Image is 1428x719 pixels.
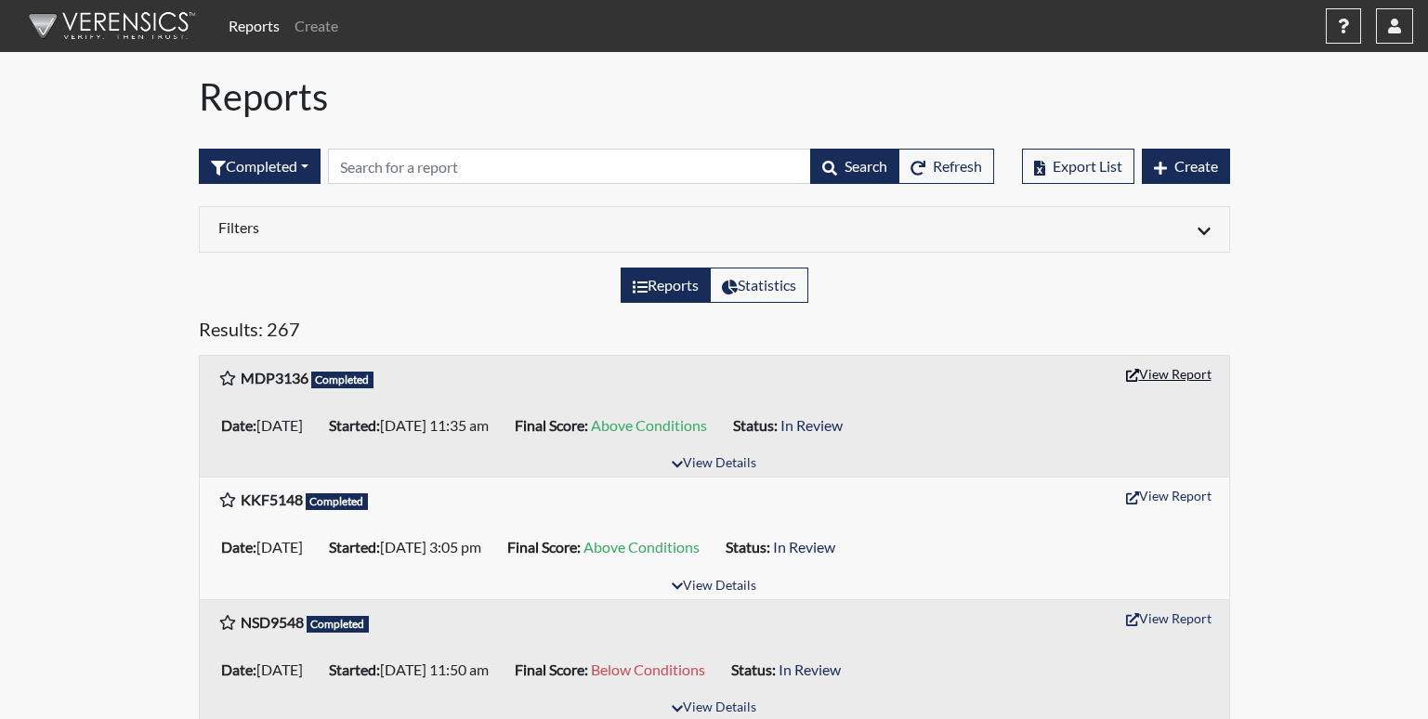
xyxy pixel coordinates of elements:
span: Export List [1053,157,1122,175]
button: View Report [1118,604,1220,633]
li: [DATE] [214,532,321,562]
input: Search by Registration ID, Interview Number, or Investigation Name. [328,149,811,184]
h5: Results: 267 [199,318,1230,347]
div: Filter by interview status [199,149,321,184]
label: View statistics about completed interviews [710,268,808,303]
button: View Report [1118,481,1220,510]
b: KKF5148 [241,490,303,508]
span: Completed [306,493,369,510]
div: Click to expand/collapse filters [204,218,1225,241]
span: In Review [780,416,843,434]
b: Date: [221,416,256,434]
button: Refresh [898,149,994,184]
button: Create [1142,149,1230,184]
b: Started: [329,660,380,678]
b: Final Score: [515,416,588,434]
b: Status: [731,660,776,678]
li: [DATE] [214,411,321,440]
li: [DATE] 11:50 am [321,655,507,685]
a: Create [287,7,346,45]
span: Create [1174,157,1218,175]
h6: Filters [218,218,701,236]
b: Final Score: [515,660,588,678]
b: Final Score: [507,538,581,556]
span: In Review [779,660,841,678]
span: In Review [773,538,835,556]
button: View Details [663,451,765,477]
label: View the list of reports [621,268,711,303]
span: Completed [307,616,370,633]
b: Started: [329,538,380,556]
span: Search [845,157,887,175]
span: Completed [311,372,374,388]
button: View Report [1118,359,1220,388]
b: Status: [733,416,778,434]
span: Above Conditions [591,416,707,434]
span: Below Conditions [591,660,705,678]
button: Search [810,149,899,184]
li: [DATE] 3:05 pm [321,532,500,562]
li: [DATE] 11:35 am [321,411,507,440]
b: NSD9548 [241,613,304,631]
b: Date: [221,660,256,678]
h1: Reports [199,74,1230,119]
li: [DATE] [214,655,321,685]
b: Date: [221,538,256,556]
a: Reports [221,7,287,45]
button: Completed [199,149,321,184]
b: Started: [329,416,380,434]
button: Export List [1022,149,1134,184]
button: View Details [663,574,765,599]
b: Status: [726,538,770,556]
span: Above Conditions [583,538,700,556]
span: Refresh [933,157,982,175]
b: MDP3136 [241,369,308,386]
